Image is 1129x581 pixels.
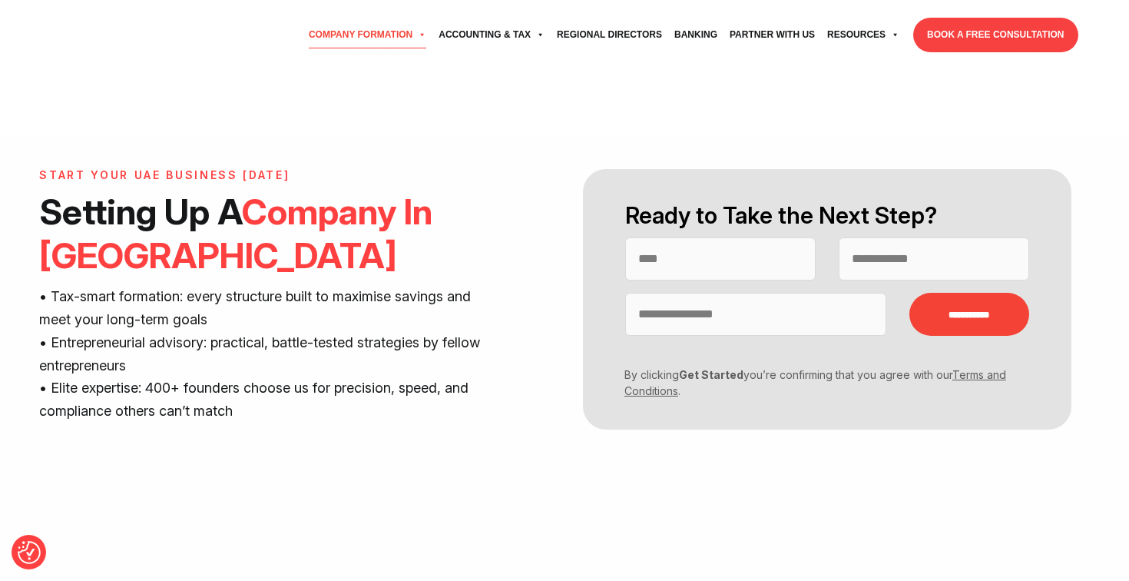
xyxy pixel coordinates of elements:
a: Company Formation [303,14,432,56]
img: Revisit consent button [18,541,41,564]
a: Regional Directors [551,14,668,56]
h1: Setting Up A [39,190,491,277]
img: svg+xml;nitro-empty-id=MTU4OjExNQ==-1;base64,PHN2ZyB2aWV3Qm94PSIwIDAgNzU4IDI1MSIgd2lkdGg9Ijc1OCIg... [51,16,166,55]
button: Consent Preferences [18,541,41,564]
span: Company In [GEOGRAPHIC_DATA] [39,190,432,277]
a: BOOK A FREE CONSULTATION [913,18,1078,52]
a: Resources [821,14,906,56]
h2: Ready to Take the Next Step? [625,200,1029,231]
strong: Get Started [679,368,743,381]
p: • Tax-smart formation: every structure built to maximise savings and meet your long-term goals • ... [39,285,491,423]
p: By clicking you’re confirming that you agree with our . [614,367,1018,399]
h6: Start Your UAE Business [DATE] [39,169,491,182]
a: Partner with Us [723,14,821,56]
form: Contact form [564,169,1090,430]
a: Terms and Conditions [624,368,1006,397]
a: Accounting & Tax [432,14,551,56]
a: Banking [668,14,723,56]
